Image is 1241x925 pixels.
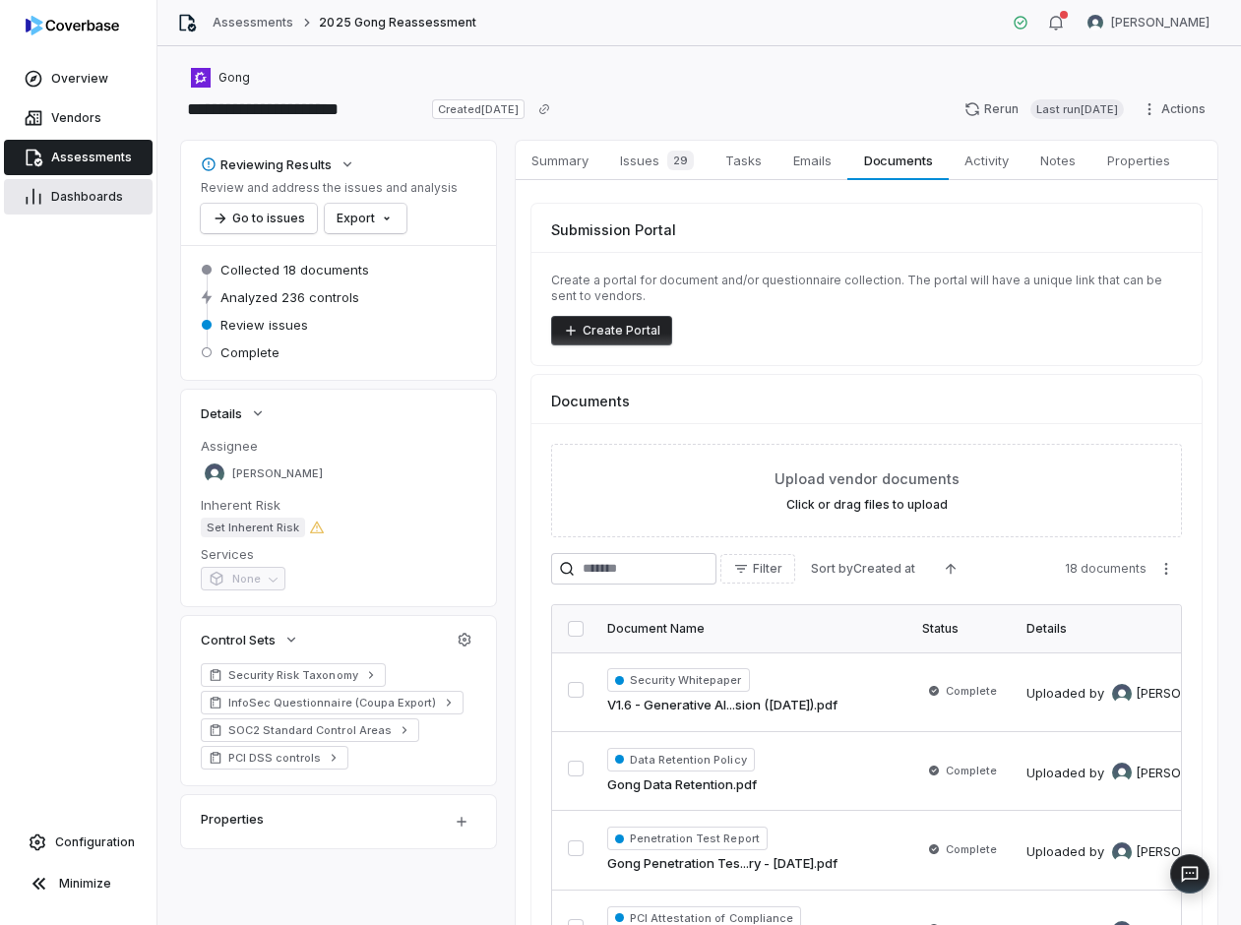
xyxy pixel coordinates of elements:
[201,496,476,514] dt: Inherent Risk
[4,100,153,136] a: Vendors
[4,140,153,175] a: Assessments
[325,204,406,233] button: Export
[319,15,476,31] span: 2025 Gong Reassessment
[1111,15,1210,31] span: [PERSON_NAME]
[1112,684,1132,704] img: Hammed Bakare avatar
[946,763,997,778] span: Complete
[786,497,948,513] label: Click or drag files to upload
[1136,764,1235,783] span: [PERSON_NAME]
[720,554,795,584] button: Filter
[213,15,293,31] a: Assessments
[51,71,108,87] span: Overview
[551,273,1182,304] p: Create a portal for document and/or questionnaire collection. The portal will have a unique link ...
[8,864,149,903] button: Minimize
[943,561,959,577] svg: Ascending
[51,110,101,126] span: Vendors
[785,148,839,173] span: Emails
[51,150,132,165] span: Assessments
[205,463,224,483] img: Hammed Bakare avatar
[55,834,135,850] span: Configuration
[4,179,153,215] a: Dashboards
[1032,148,1084,173] span: Notes
[775,468,960,489] span: Upload vendor documents
[220,288,359,306] span: Analyzed 236 controls
[607,775,757,795] a: Gong Data Retention.pdf
[201,663,386,687] a: Security Risk Taxonomy
[1112,763,1132,782] img: Hammed Bakare avatar
[201,204,317,233] button: Go to issues
[232,466,323,481] span: [PERSON_NAME]
[1112,842,1132,862] img: Hammed Bakare avatar
[220,261,369,278] span: Collected 18 documents
[220,343,279,361] span: Complete
[524,148,596,173] span: Summary
[228,667,358,683] span: Security Risk Taxonomy
[717,148,770,173] span: Tasks
[946,841,997,857] span: Complete
[946,683,997,699] span: Complete
[667,151,694,170] span: 29
[201,404,242,422] span: Details
[922,621,1003,637] div: Status
[607,748,755,771] span: Data Retention Policy
[551,316,672,345] button: Create Portal
[953,94,1136,124] button: RerunLast run[DATE]
[218,70,250,86] span: Gong
[26,16,119,35] img: logo-D7KZi-bG.svg
[201,437,476,455] dt: Assignee
[1089,684,1235,704] div: by
[201,180,458,196] p: Review and address the issues and analysis
[59,876,111,892] span: Minimize
[195,622,305,657] button: Control Sets
[432,99,525,119] span: Created [DATE]
[607,696,838,715] a: V1.6 - Generative AI...sion ([DATE]).pdf
[607,668,750,692] span: Security Whitepaper
[1136,94,1217,124] button: Actions
[201,155,332,173] div: Reviewing Results
[607,854,838,874] a: Gong Penetration Tes...ry - [DATE].pdf
[228,722,392,738] span: SOC2 Standard Control Areas
[220,316,308,334] span: Review issues
[1136,684,1235,704] span: [PERSON_NAME]
[1076,8,1221,37] button: Hammed Bakare avatar[PERSON_NAME]
[856,148,941,173] span: Documents
[201,691,464,714] a: InfoSec Questionnaire (Coupa Export)
[8,825,149,860] a: Configuration
[799,554,927,584] button: Sort byCreated at
[1089,842,1235,862] div: by
[1089,763,1235,782] div: by
[612,147,702,174] span: Issues
[1030,99,1124,119] span: Last run [DATE]
[551,219,676,240] span: Submission Portal
[607,621,899,637] div: Document Name
[201,746,348,770] a: PCI DSS controls
[195,147,361,182] button: Reviewing Results
[4,61,153,96] a: Overview
[51,189,123,205] span: Dashboards
[195,396,272,431] button: Details
[201,518,305,537] span: Set Inherent Risk
[201,631,276,648] span: Control Sets
[527,92,562,127] button: Copy link
[1150,554,1182,584] button: More actions
[551,391,630,411] span: Documents
[1099,148,1178,173] span: Properties
[931,554,970,584] button: Ascending
[607,827,768,850] span: Penetration Test Report
[185,60,256,95] button: https://gong.io/Gong
[1087,15,1103,31] img: Hammed Bakare avatar
[1136,842,1235,862] span: [PERSON_NAME]
[201,718,419,742] a: SOC2 Standard Control Areas
[201,545,476,563] dt: Services
[957,148,1017,173] span: Activity
[228,750,321,766] span: PCI DSS controls
[753,561,782,577] span: Filter
[228,695,436,710] span: InfoSec Questionnaire (Coupa Export)
[1065,561,1147,577] span: 18 documents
